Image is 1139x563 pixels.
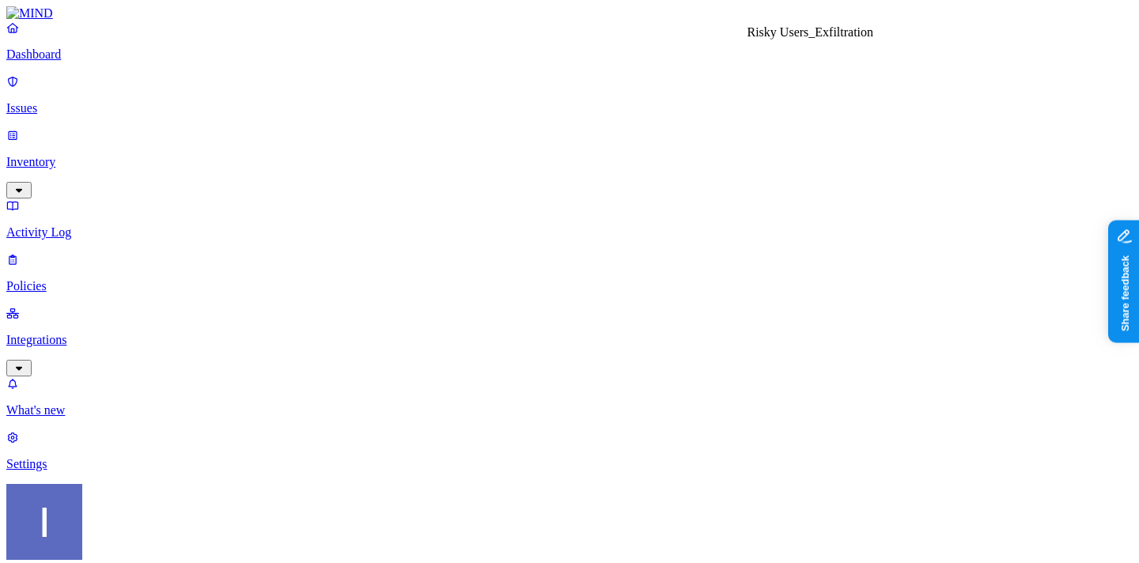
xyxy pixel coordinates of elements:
p: Policies [6,279,1133,293]
p: Integrations [6,333,1133,347]
p: Activity Log [6,225,1133,240]
img: Itai Schwartz [6,484,82,560]
p: Settings [6,457,1133,471]
p: What's new [6,403,1133,418]
p: Inventory [6,155,1133,169]
img: MIND [6,6,53,21]
div: Risky Users_Exfiltration [747,25,874,40]
p: Dashboard [6,47,1133,62]
p: Issues [6,101,1133,115]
